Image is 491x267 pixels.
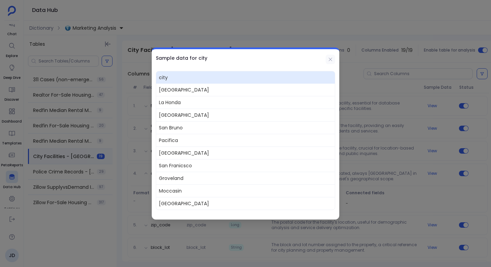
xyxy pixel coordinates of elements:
[156,121,335,134] span: San Bruno
[156,172,335,184] span: Groveland
[156,197,335,210] span: [GEOGRAPHIC_DATA]
[156,71,335,84] span: city
[156,96,335,109] span: La Honda
[156,159,335,172] span: San Franicsco
[156,84,335,96] span: [GEOGRAPHIC_DATA]
[156,134,335,146] span: Pacifica
[156,109,335,121] span: [GEOGRAPHIC_DATA]
[156,55,207,61] h2: Sample data for city
[156,146,335,159] span: [GEOGRAPHIC_DATA]
[156,184,335,197] span: Moccasin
